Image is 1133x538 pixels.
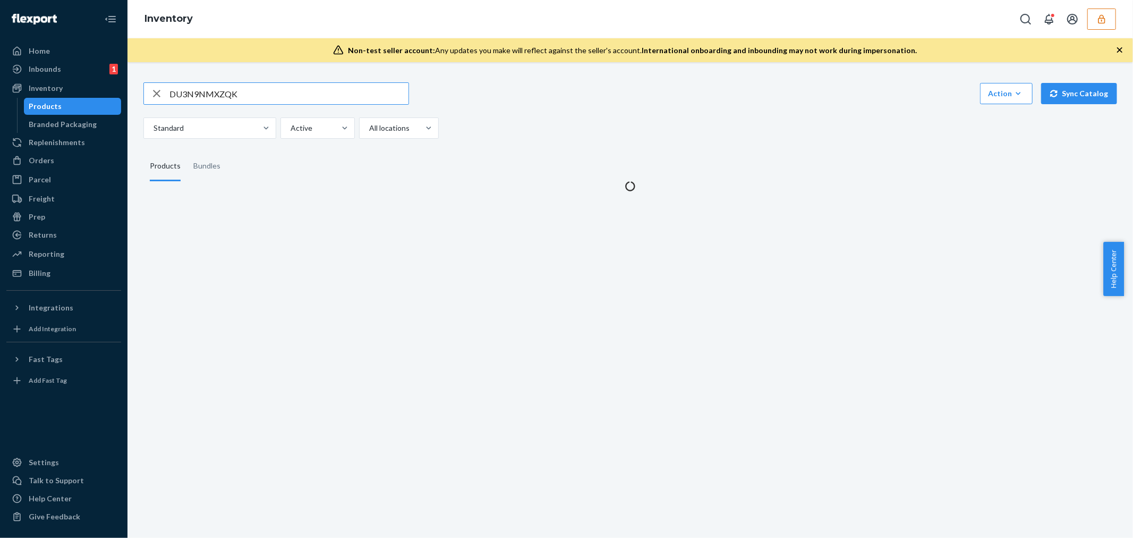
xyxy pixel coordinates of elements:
a: Inventory [6,80,121,97]
span: Non-test seller account: [348,46,435,55]
a: Inbounds1 [6,61,121,78]
a: Help Center [6,490,121,507]
div: Talk to Support [29,475,84,486]
a: Products [24,98,122,115]
a: Billing [6,265,121,282]
a: Add Fast Tag [6,372,121,389]
div: Prep [29,212,45,222]
button: Open notifications [1038,9,1060,30]
div: Home [29,46,50,56]
a: Home [6,43,121,60]
a: Reporting [6,246,121,263]
div: Reporting [29,249,64,259]
div: Fast Tags [29,354,63,365]
span: International onboarding and inbounding may not work during impersonation. [642,46,917,55]
input: All locations [368,123,369,133]
button: Action [980,83,1033,104]
a: Parcel [6,171,121,188]
div: Add Fast Tag [29,376,67,385]
div: Give Feedback [29,511,80,522]
button: Integrations [6,299,121,316]
div: Inventory [29,83,63,94]
input: Standard [152,123,154,133]
button: Open account menu [1062,9,1083,30]
div: Returns [29,230,57,240]
div: Freight [29,194,55,204]
a: Branded Packaging [24,116,122,133]
div: Orders [29,155,54,166]
button: Fast Tags [6,351,121,368]
img: Flexport logo [12,14,57,24]
a: Settings [6,454,121,471]
div: Replenishments [29,137,85,148]
input: Active [289,123,291,133]
div: Settings [29,457,59,468]
a: Orders [6,152,121,169]
div: Help Center [29,493,72,504]
input: Search inventory by name or sku [169,83,408,104]
div: Add Integration [29,324,76,333]
div: Products [150,152,181,181]
a: Returns [6,226,121,243]
button: Close Navigation [100,9,121,30]
div: Inbounds [29,64,61,74]
button: Sync Catalog [1041,83,1117,104]
a: Add Integration [6,321,121,338]
button: Give Feedback [6,508,121,525]
a: Prep [6,208,121,225]
div: Parcel [29,174,51,185]
div: Action [988,88,1025,99]
div: Any updates you make will reflect against the seller's account. [348,45,917,56]
div: 1 [109,64,118,74]
a: Freight [6,190,121,207]
div: Bundles [193,152,220,181]
a: Replenishments [6,134,121,151]
button: Open Search Box [1015,9,1036,30]
div: Billing [29,268,50,279]
div: Branded Packaging [29,119,97,130]
button: Help Center [1103,242,1124,296]
ol: breadcrumbs [136,4,201,35]
a: Inventory [144,13,193,24]
div: Products [29,101,62,112]
div: Integrations [29,302,73,313]
a: Talk to Support [6,472,121,489]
